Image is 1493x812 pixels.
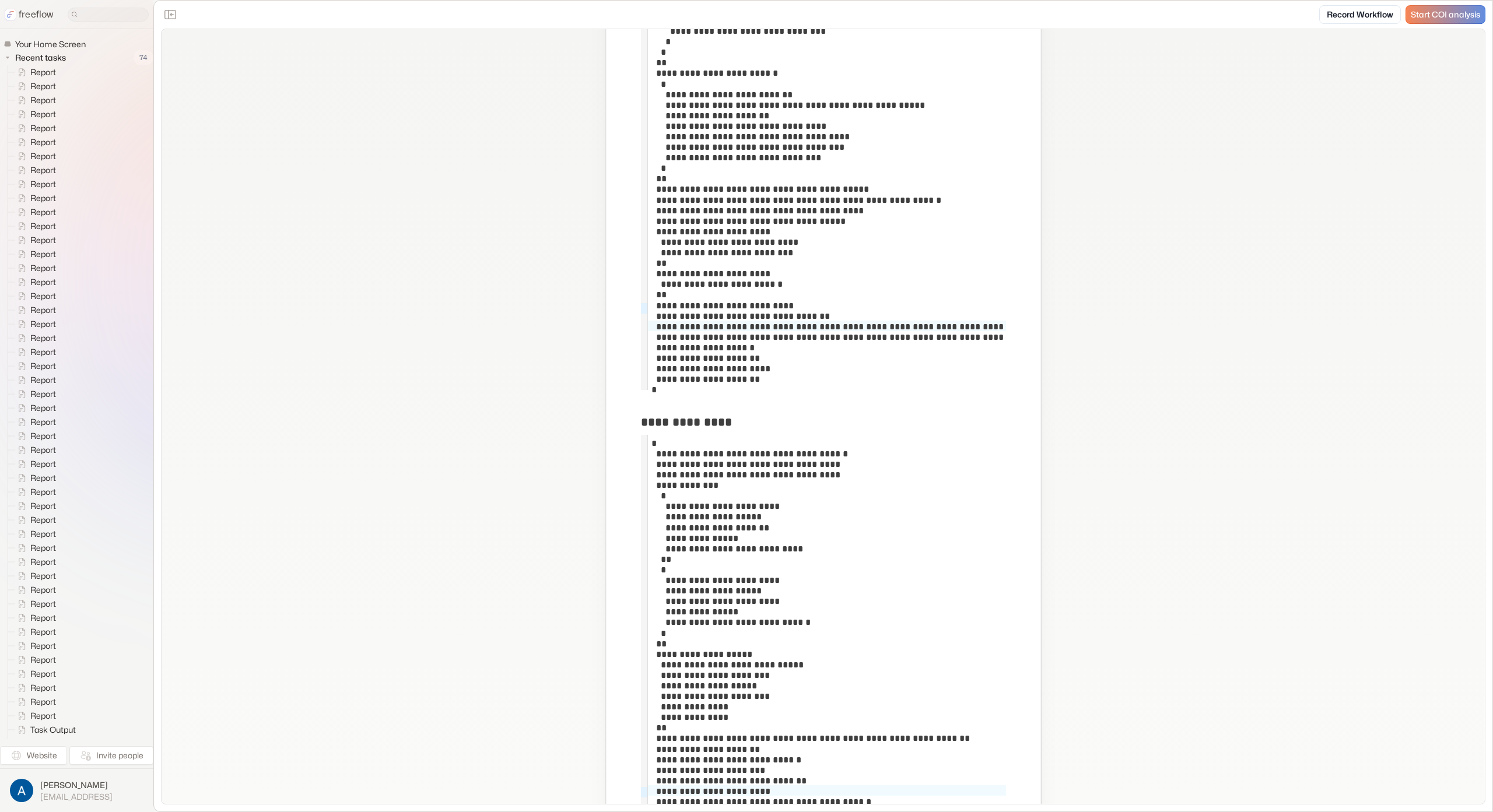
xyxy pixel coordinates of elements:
[28,248,59,260] span: Report
[28,458,59,470] span: Report
[69,746,153,765] button: Invite people
[8,247,61,261] a: Report
[28,486,59,498] span: Report
[8,93,61,107] a: Report
[28,612,59,624] span: Report
[8,667,61,681] a: Report
[28,654,59,666] span: Report
[8,723,80,737] a: Task Output
[28,682,59,694] span: Report
[28,276,59,288] span: Report
[8,373,61,387] a: Report
[28,444,59,456] span: Report
[28,570,59,582] span: Report
[10,779,33,802] img: profile
[8,499,61,513] a: Report
[8,401,61,415] a: Report
[28,528,59,540] span: Report
[28,738,79,750] span: Task Output
[28,514,59,526] span: Report
[13,38,89,50] span: Your Home Screen
[8,681,61,695] a: Report
[40,792,113,802] span: [EMAIL_ADDRESS]
[8,541,61,555] a: Report
[8,331,61,345] a: Report
[28,626,59,638] span: Report
[28,598,59,610] span: Report
[8,639,61,653] a: Report
[28,136,59,148] span: Report
[28,416,59,428] span: Report
[8,177,61,191] a: Report
[8,737,80,751] a: Task Output
[28,556,59,568] span: Report
[7,776,146,805] button: [PERSON_NAME][EMAIL_ADDRESS]
[28,472,59,484] span: Report
[8,219,61,233] a: Report
[8,149,61,163] a: Report
[28,304,59,316] span: Report
[13,52,69,64] span: Recent tasks
[28,220,59,232] span: Report
[28,108,59,120] span: Report
[8,191,61,205] a: Report
[3,38,90,50] a: Your Home Screen
[8,107,61,121] a: Report
[8,527,61,541] a: Report
[28,206,59,218] span: Report
[8,597,61,611] a: Report
[8,555,61,569] a: Report
[28,318,59,330] span: Report
[8,513,61,527] a: Report
[8,233,61,247] a: Report
[8,289,61,303] a: Report
[8,653,61,667] a: Report
[28,584,59,596] span: Report
[28,668,59,680] span: Report
[28,192,59,204] span: Report
[8,583,61,597] a: Report
[8,303,61,317] a: Report
[5,8,54,22] a: freeflow
[28,360,59,372] span: Report
[8,261,61,275] a: Report
[28,262,59,274] span: Report
[8,79,61,93] a: Report
[8,163,61,177] a: Report
[8,429,61,443] a: Report
[28,178,59,190] span: Report
[8,359,61,373] a: Report
[28,80,59,92] span: Report
[28,430,59,442] span: Report
[8,457,61,471] a: Report
[8,485,61,499] a: Report
[8,65,61,79] a: Report
[3,51,71,65] button: Recent tasks
[8,345,61,359] a: Report
[8,709,61,723] a: Report
[28,710,59,722] span: Report
[8,387,61,401] a: Report
[8,625,61,639] a: Report
[1319,5,1401,24] a: Record Workflow
[28,234,59,246] span: Report
[28,346,59,358] span: Report
[8,205,61,219] a: Report
[8,443,61,457] a: Report
[28,290,59,302] span: Report
[28,66,59,78] span: Report
[28,696,59,708] span: Report
[8,611,61,625] a: Report
[8,471,61,485] a: Report
[28,724,79,736] span: Task Output
[134,50,153,65] span: 74
[8,695,61,709] a: Report
[8,415,61,429] a: Report
[28,640,59,652] span: Report
[28,150,59,162] span: Report
[8,317,61,331] a: Report
[19,8,54,22] p: freeflow
[8,121,61,135] a: Report
[8,275,61,289] a: Report
[28,122,59,134] span: Report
